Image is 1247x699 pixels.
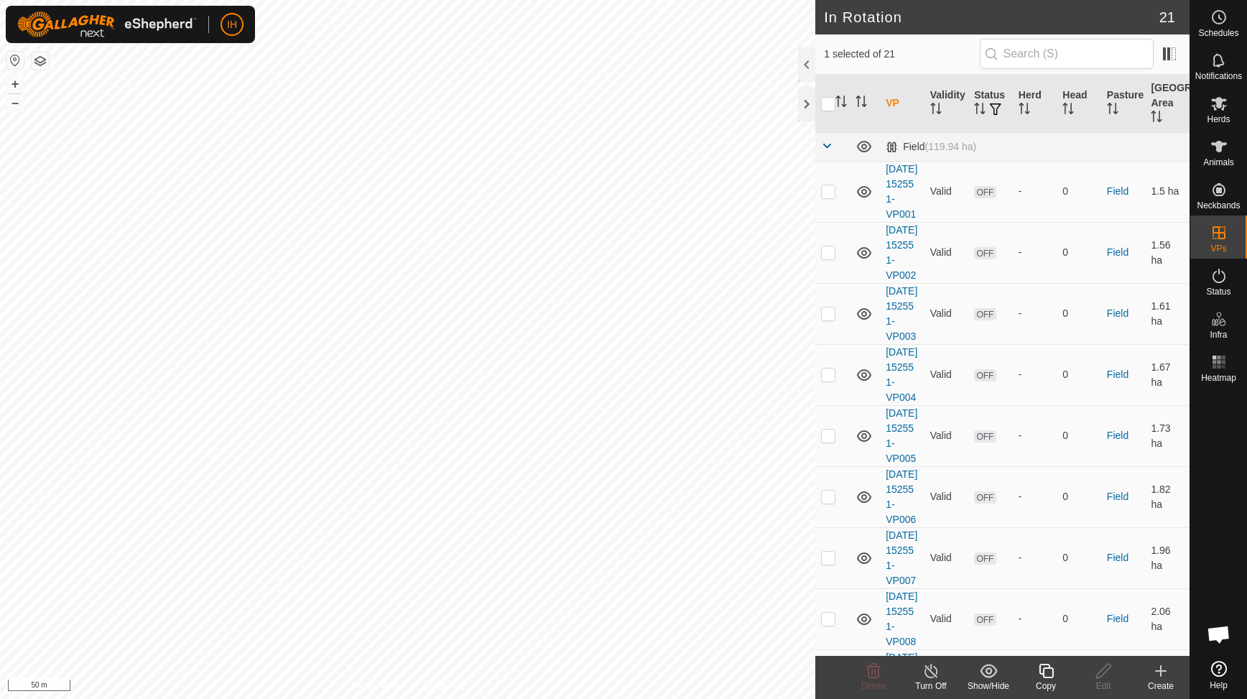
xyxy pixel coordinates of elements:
a: Field [1107,613,1128,624]
span: Heatmap [1201,374,1236,382]
p-sorticon: Activate to sort [1107,105,1118,116]
button: – [6,94,24,111]
a: Contact Us [422,680,464,693]
span: VPs [1210,244,1226,253]
a: [DATE] 152551-VP005 [886,407,917,464]
span: Delete [861,681,886,691]
th: Pasture [1101,75,1146,133]
button: + [6,75,24,93]
td: Valid [924,161,969,222]
input: Search (S) [980,39,1154,69]
a: Help [1190,655,1247,695]
td: 1.96 ha [1145,527,1190,588]
a: Field [1107,185,1128,197]
th: VP [880,75,924,133]
a: Field [1107,552,1128,563]
td: Valid [924,527,969,588]
span: 21 [1159,6,1175,28]
td: 0 [1057,527,1101,588]
span: IH [227,17,237,32]
span: Notifications [1195,72,1242,80]
th: Status [968,75,1013,133]
a: Privacy Policy [351,680,405,693]
td: 2.06 ha [1145,588,1190,649]
td: 0 [1057,588,1101,649]
div: Turn Off [902,680,960,693]
a: [DATE] 152551-VP008 [886,591,917,647]
div: - [1019,428,1052,443]
span: Schedules [1198,29,1238,37]
p-sorticon: Activate to sort [1151,113,1162,124]
div: Field [886,141,976,153]
span: Help [1210,681,1228,690]
div: - [1019,489,1052,504]
td: 1.61 ha [1145,283,1190,344]
td: Valid [924,588,969,649]
p-sorticon: Activate to sort [1019,105,1030,116]
p-sorticon: Activate to sort [930,105,942,116]
td: 0 [1057,466,1101,527]
div: - [1019,550,1052,565]
a: [DATE] 152551-VP002 [886,224,917,281]
td: 1.5 ha [1145,161,1190,222]
span: OFF [974,491,996,504]
th: [GEOGRAPHIC_DATA] Area [1145,75,1190,133]
div: Copy [1017,680,1075,693]
a: [DATE] 152551-VP006 [886,468,917,525]
th: Validity [924,75,969,133]
p-sorticon: Activate to sort [1062,105,1074,116]
td: 0 [1057,283,1101,344]
td: 1.82 ha [1145,466,1190,527]
span: 1 selected of 21 [824,47,979,62]
span: Status [1206,287,1230,296]
div: Open chat [1197,613,1241,656]
td: Valid [924,222,969,283]
div: Show/Hide [960,680,1017,693]
button: Map Layers [32,52,49,70]
p-sorticon: Activate to sort [974,105,986,116]
a: Field [1107,369,1128,380]
td: 1.56 ha [1145,222,1190,283]
span: OFF [974,369,996,381]
a: [DATE] 152551-VP001 [886,163,917,220]
span: OFF [974,308,996,320]
p-sorticon: Activate to sort [835,98,847,109]
td: Valid [924,283,969,344]
h2: In Rotation [824,9,1159,26]
td: 0 [1057,405,1101,466]
div: - [1019,245,1052,260]
a: [DATE] 152551-VP004 [886,346,917,403]
span: Infra [1210,330,1227,339]
div: - [1019,184,1052,199]
span: OFF [974,552,996,565]
span: OFF [974,247,996,259]
span: (119.94 ha) [925,141,977,152]
span: Herds [1207,115,1230,124]
a: [DATE] 152551-VP007 [886,529,917,586]
span: OFF [974,614,996,626]
img: Gallagher Logo [17,11,197,37]
td: 1.73 ha [1145,405,1190,466]
span: OFF [974,186,996,198]
a: Field [1107,430,1128,441]
button: Reset Map [6,52,24,69]
span: OFF [974,430,996,443]
td: 0 [1057,344,1101,405]
span: Animals [1203,158,1234,167]
td: 0 [1057,222,1101,283]
td: Valid [924,405,969,466]
div: Edit [1075,680,1132,693]
th: Herd [1013,75,1057,133]
a: Field [1107,491,1128,502]
td: 1.67 ha [1145,344,1190,405]
a: [DATE] 152551-VP003 [886,285,917,342]
th: Head [1057,75,1101,133]
div: Create [1132,680,1190,693]
span: Neckbands [1197,201,1240,210]
div: - [1019,367,1052,382]
div: - [1019,611,1052,626]
a: Field [1107,307,1128,319]
td: 0 [1057,161,1101,222]
td: Valid [924,466,969,527]
a: Field [1107,246,1128,258]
